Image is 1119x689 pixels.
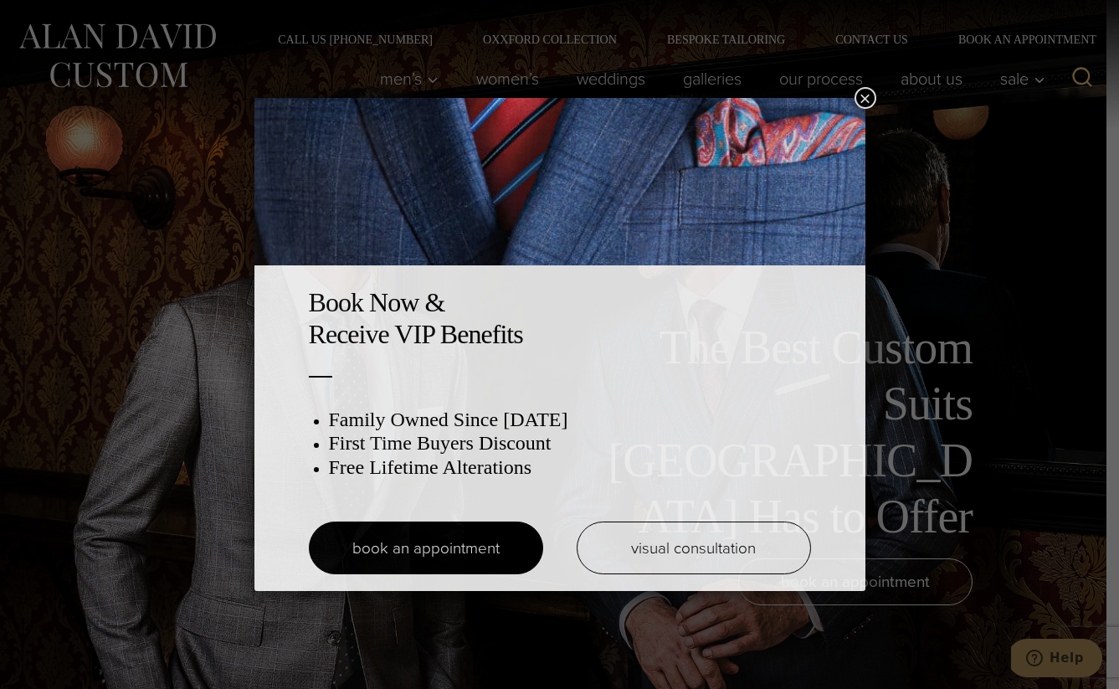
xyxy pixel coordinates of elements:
button: Close [855,87,876,109]
h2: Book Now & Receive VIP Benefits [309,286,811,351]
a: book an appointment [309,522,543,574]
h3: Free Lifetime Alterations [329,455,811,480]
h3: Family Owned Since [DATE] [329,408,811,432]
h3: First Time Buyers Discount [329,431,811,455]
a: visual consultation [577,522,811,574]
span: Help [38,12,73,27]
